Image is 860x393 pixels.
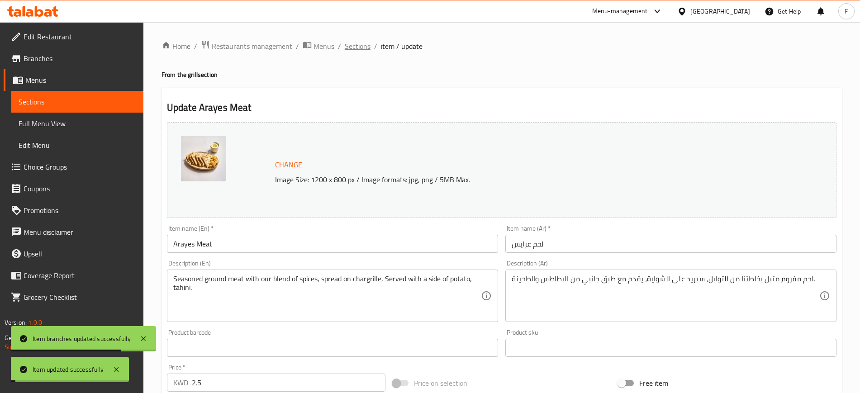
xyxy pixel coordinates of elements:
span: Full Menu View [19,118,136,129]
span: Menus [314,41,334,52]
li: / [338,41,341,52]
a: Menus [303,40,334,52]
span: Free item [639,378,668,388]
h4: From the grill section [162,70,842,79]
span: Menu disclaimer [24,227,136,237]
a: Sections [11,91,143,113]
a: Branches [4,47,143,69]
input: Please enter price [192,374,385,392]
a: Coupons [4,178,143,199]
a: Menu disclaimer [4,221,143,243]
span: Restaurants management [212,41,292,52]
div: Item updated successfully [33,365,104,374]
a: Support.OpsPlatform [5,341,62,353]
p: KWD [173,377,188,388]
li: / [296,41,299,52]
a: Full Menu View [11,113,143,134]
a: Coverage Report [4,265,143,286]
p: Image Size: 1200 x 800 px / Image formats: jpg, png / 5MB Max. [271,174,753,185]
span: F [845,6,848,16]
a: Sections [345,41,371,52]
span: Upsell [24,248,136,259]
a: Edit Restaurant [4,26,143,47]
input: Please enter product barcode [167,339,498,357]
span: Edit Restaurant [24,31,136,42]
img: Arayes_Meat638718627058794326.jpg [181,136,226,181]
span: Change [275,158,302,171]
input: Please enter product sku [505,339,836,357]
a: Promotions [4,199,143,221]
div: [GEOGRAPHIC_DATA] [690,6,750,16]
a: Choice Groups [4,156,143,178]
span: Version: [5,317,27,328]
li: / [374,41,377,52]
span: 1.0.0 [28,317,42,328]
span: Coupons [24,183,136,194]
h2: Update Arayes Meat [167,101,836,114]
span: Grocery Checklist [24,292,136,303]
span: Edit Menu [19,140,136,151]
span: item / update [381,41,423,52]
nav: breadcrumb [162,40,842,52]
a: Restaurants management [201,40,292,52]
a: Upsell [4,243,143,265]
a: Grocery Checklist [4,286,143,308]
span: Sections [19,96,136,107]
span: Get support on: [5,332,46,344]
span: Branches [24,53,136,64]
textarea: لحم مفروم متبل بخلطتنا من التوابل، سبريد على الشواية، يقدم مع طبق جانبي من البطاطس والطحينة. [512,275,819,317]
li: / [194,41,197,52]
span: Menus [25,75,136,85]
span: Choice Groups [24,161,136,172]
input: Enter name En [167,235,498,253]
span: Price on selection [414,378,467,388]
a: Home [162,41,190,52]
button: Change [271,156,306,174]
a: Menus [4,69,143,91]
span: Promotions [24,205,136,216]
a: Edit Menu [11,134,143,156]
input: Enter name Ar [505,235,836,253]
span: Coverage Report [24,270,136,281]
div: Item branches updated successfully [33,334,131,344]
div: Menu-management [592,6,648,17]
textarea: Seasoned ground meat with our blend of spices, spread on chargrille, Served with a side of potato... [173,275,481,317]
